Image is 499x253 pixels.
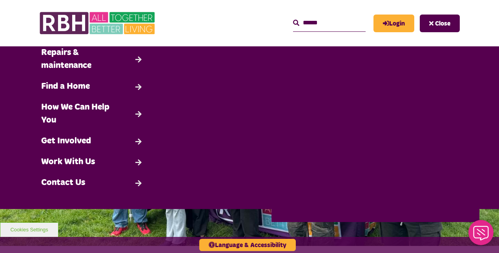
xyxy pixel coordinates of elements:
[37,76,148,97] a: Find a Home
[420,15,460,32] button: Navigation
[293,15,366,31] input: Search
[37,42,148,76] a: Repairs & maintenance
[435,20,450,27] span: Close
[39,8,157,38] img: RBH
[199,239,296,251] button: Language & Accessibility
[37,152,148,172] a: Work With Us
[37,97,148,131] a: How We Can Help You
[464,218,499,253] iframe: Netcall Web Assistant for live chat
[373,15,414,32] a: MyRBH
[37,131,148,152] a: Get Involved
[37,172,148,193] a: Contact Us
